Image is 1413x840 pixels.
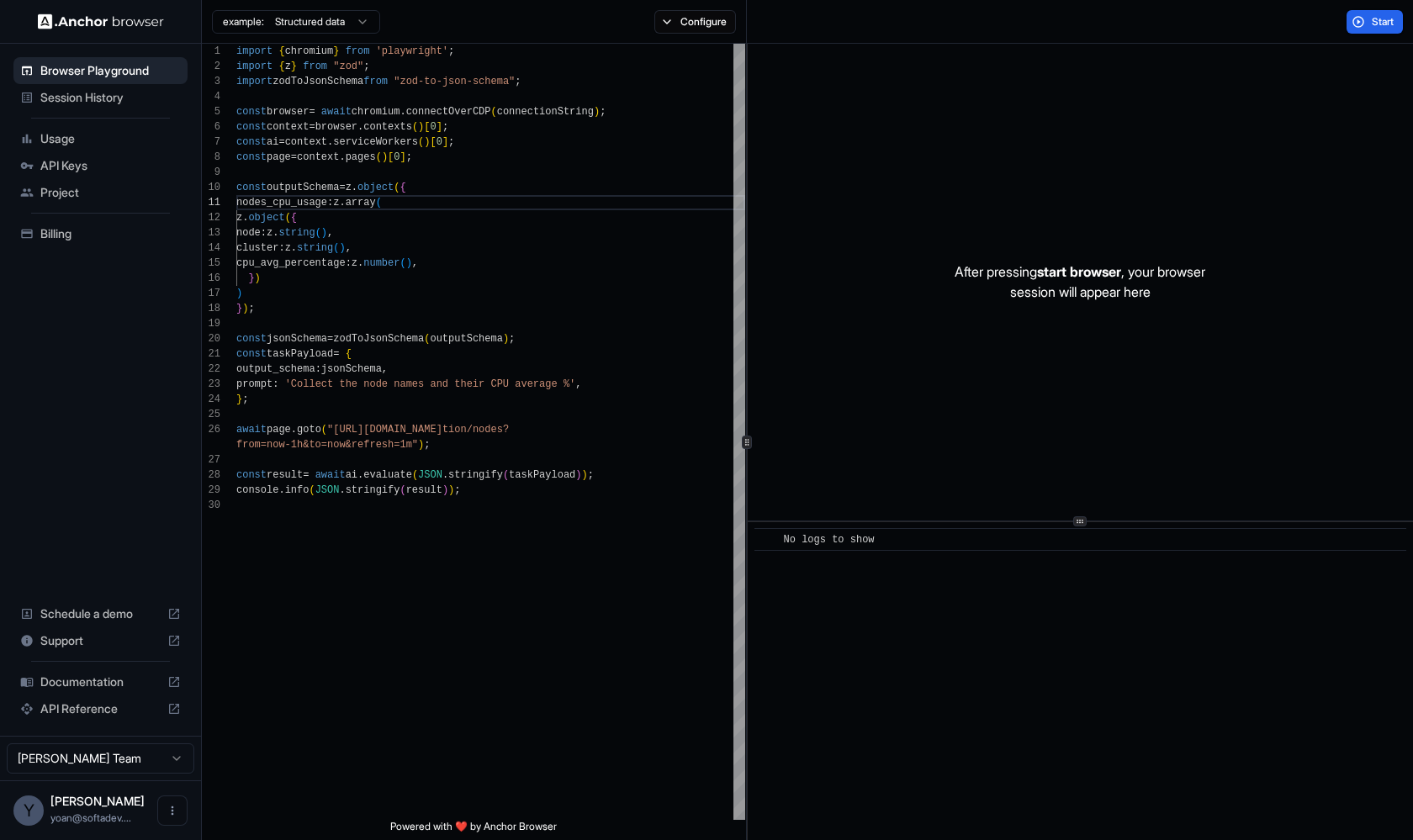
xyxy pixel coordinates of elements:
[333,197,339,209] span: z
[339,242,345,254] span: )
[346,242,352,254] span: ,
[376,197,382,209] span: (
[291,212,297,224] span: {
[1347,10,1403,34] button: Start
[236,469,267,481] span: const
[437,121,442,133] span: ]
[515,76,521,87] span: ;
[406,484,442,496] span: result
[315,363,321,375] span: :
[157,795,188,826] button: Open menu
[248,272,254,284] span: }
[357,121,363,133] span: .
[321,424,327,436] span: (
[267,348,333,360] span: taskPayload
[236,363,315,375] span: output_schema
[202,301,220,316] div: 18
[315,121,357,133] span: browser
[267,469,303,481] span: result
[242,394,248,405] span: ;
[376,151,382,163] span: (
[382,151,388,163] span: )
[13,57,188,84] div: Browser Playground
[346,469,357,481] span: ai
[309,106,315,118] span: =
[40,605,161,622] span: Schedule a demo
[236,378,273,390] span: prompt
[352,182,357,193] span: .
[236,257,346,269] span: cpu_avg_percentage
[267,136,278,148] span: ai
[509,333,515,345] span: ;
[575,469,581,481] span: )
[202,240,220,256] div: 14
[202,331,220,346] div: 20
[236,61,273,72] span: import
[236,227,261,239] span: node
[285,61,291,72] span: z
[327,424,442,436] span: "[URL][DOMAIN_NAME]
[412,469,418,481] span: (
[267,333,327,345] span: jsonSchema
[242,212,248,224] span: .
[784,534,875,546] span: No logs to show
[582,469,588,481] span: )
[454,484,460,496] span: ;
[400,484,405,496] span: (
[394,151,400,163] span: 0
[202,135,220,150] div: 7
[285,136,327,148] span: context
[285,45,334,57] span: chromium
[248,303,254,314] span: ;
[400,257,405,269] span: (
[202,180,220,195] div: 10
[236,394,242,405] span: }
[202,377,220,392] div: 23
[202,452,220,468] div: 27
[491,106,497,118] span: (
[40,700,161,717] span: API Reference
[412,257,418,269] span: ,
[278,136,284,148] span: =
[442,484,448,496] span: )
[202,89,220,104] div: 4
[352,106,400,118] span: chromium
[273,378,278,390] span: :
[327,136,333,148] span: .
[503,333,509,345] span: )
[376,45,448,57] span: 'playwright'
[267,227,273,239] span: z
[394,76,515,87] span: "zod-to-json-schema"
[285,378,576,390] span: 'Collect the node names and their CPU average %'
[309,121,315,133] span: =
[40,157,181,174] span: API Keys
[202,119,220,135] div: 6
[236,424,267,436] span: await
[390,820,557,840] span: Powered with ❤️ by Anchor Browser
[267,121,309,133] span: context
[13,600,188,627] div: Schedule a demo
[50,811,131,824] span: yoan@softadev.agency
[278,227,315,239] span: string
[352,257,357,269] span: z
[13,627,188,654] div: Support
[297,151,339,163] span: context
[278,242,284,254] span: :
[236,333,267,345] span: const
[236,76,273,87] span: import
[242,303,248,314] span: )
[261,227,267,239] span: :
[346,257,352,269] span: :
[13,695,188,722] div: API Reference
[202,271,220,286] div: 16
[267,424,291,436] span: page
[40,674,161,690] span: Documentation
[418,136,424,148] span: (
[363,76,388,87] span: from
[321,227,327,239] span: )
[297,424,321,436] span: goto
[357,182,394,193] span: object
[424,121,430,133] span: [
[448,45,454,57] span: ;
[40,62,181,79] span: Browser Playground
